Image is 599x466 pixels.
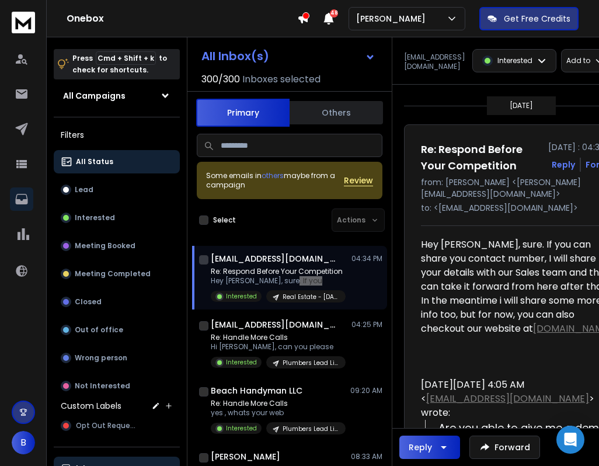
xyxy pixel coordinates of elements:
p: [PERSON_NAME] [356,13,430,25]
p: Closed [75,297,102,307]
p: Re: Respond Before Your Competition [211,267,346,276]
h3: Inboxes selected [242,72,321,86]
button: B [12,431,35,454]
p: 04:25 PM [351,320,382,329]
button: Forward [469,436,540,459]
p: All Status [76,157,113,166]
p: Not Interested [75,381,130,391]
button: All Inbox(s) [192,44,385,68]
h1: [EMAIL_ADDRESS][DOMAIN_NAME] [211,319,339,331]
p: [EMAIL_ADDRESS][DOMAIN_NAME] [404,53,465,71]
p: 04:34 PM [351,254,382,263]
button: Lead [54,178,180,201]
p: Meeting Booked [75,241,135,251]
span: Opt Out Request [76,421,137,430]
button: Wrong person [54,346,180,370]
p: Hey [PERSON_NAME], sure. If you [211,276,346,286]
button: Review [344,175,373,186]
div: Reply [409,441,432,453]
p: Interested [497,56,532,65]
h1: Beach Handyman LLC [211,385,302,397]
button: Reply [552,159,575,171]
p: Plumbers Lead List - [DATE] [283,359,339,367]
button: Closed [54,290,180,314]
p: Re: Handle More Calls [211,333,346,342]
h1: All Campaigns [63,90,126,102]
div: Open Intercom Messenger [556,426,584,454]
div: Some emails in maybe from a campaign [206,171,344,190]
p: Real Estate - [DATE] [283,293,339,301]
p: Interested [226,424,257,433]
span: Cmd + Shift + k [96,51,156,65]
button: Opt Out Request [54,414,180,437]
h3: Filters [54,127,180,143]
p: Plumbers Lead List - [DATE] [283,425,339,433]
p: Lead [75,185,93,194]
button: Interested [54,206,180,229]
button: Meeting Booked [54,234,180,258]
p: 09:20 AM [350,386,382,395]
p: yes , whats your web [211,408,346,418]
h1: Onebox [67,12,297,26]
p: Interested [226,292,257,301]
h1: [PERSON_NAME] [211,451,280,462]
p: 08:33 AM [351,452,382,461]
p: Interested [226,358,257,367]
button: Get Free Credits [479,7,579,30]
button: Reply [399,436,460,459]
span: 300 / 300 [201,72,240,86]
button: All Status [54,150,180,173]
button: Meeting Completed [54,262,180,286]
p: Re: Handle More Calls [211,399,346,408]
label: Select [213,215,236,225]
p: Wrong person [75,353,127,363]
span: others [262,171,284,180]
p: Hi [PERSON_NAME], can you please [211,342,346,352]
h1: [EMAIL_ADDRESS][DOMAIN_NAME] [211,253,339,265]
button: Not Interested [54,374,180,398]
p: Interested [75,213,115,222]
h1: Re: Respond Before Your Competition [421,141,541,174]
button: Out of office [54,318,180,342]
p: Get Free Credits [504,13,570,25]
p: Add to [566,56,590,65]
p: Out of office [75,325,123,335]
button: Primary [196,99,290,127]
span: 48 [330,9,338,18]
h1: All Inbox(s) [201,50,269,62]
button: All Campaigns [54,84,180,107]
a: [EMAIL_ADDRESS][DOMAIN_NAME] [426,392,589,405]
h3: Custom Labels [61,400,121,412]
button: Others [290,100,383,126]
p: [DATE] [510,101,533,110]
p: Press to check for shortcuts. [72,53,167,76]
img: logo [12,12,35,33]
p: Meeting Completed [75,269,151,279]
